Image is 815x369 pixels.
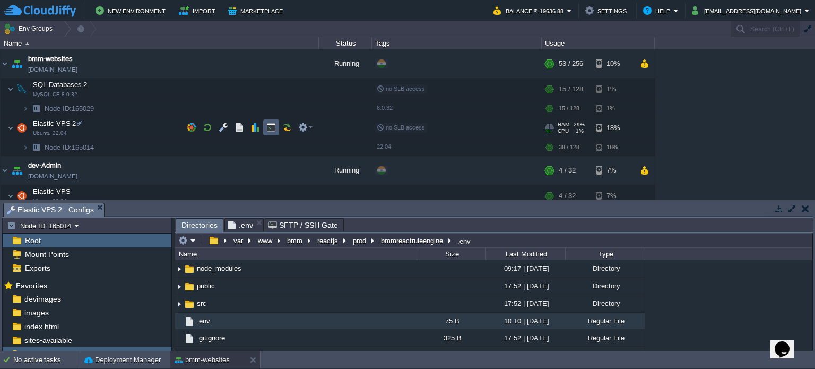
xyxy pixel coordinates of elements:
span: devimages [22,294,63,304]
span: Favorites [14,281,49,290]
li: /var/www/bmm/reactjs/prod/bmmreactruleengine/.env [224,218,264,231]
img: AMDAwAAAACH5BAEAAAAALAAAAAABAAEAAAICRAEAOw== [184,298,195,310]
a: Elastic VPS 2Ubuntu 22.04 [32,119,77,127]
img: AMDAwAAAACH5BAEAAAAALAAAAAABAAEAAAICRAEAOw== [175,296,184,312]
a: Elastic VPSUbuntu 22.04 [32,187,72,195]
div: 10:10 | [DATE] [485,313,565,329]
button: reactjs [316,236,341,245]
img: AMDAwAAAACH5BAEAAAAALAAAAAABAAEAAAICRAEAOw== [184,281,195,293]
span: CPU [558,128,569,134]
div: Running [319,49,372,78]
span: no SLB access [377,85,425,92]
a: .env [195,316,212,325]
span: Ubuntu 22.04 [33,198,67,204]
a: index.html [22,322,60,331]
span: [DOMAIN_NAME] [28,64,77,75]
span: MySQL CE 8.0.32 [33,91,77,98]
img: AMDAwAAAACH5BAEAAAAALAAAAAABAAEAAAICRAEAOw== [29,139,44,156]
div: Name [1,37,318,49]
span: 29% [574,122,585,128]
button: bmm [285,236,305,245]
img: AMDAwAAAACH5BAEAAAAALAAAAAABAAEAAAICRAEAOw== [7,117,14,139]
div: 75 B [417,313,485,329]
img: AMDAwAAAACH5BAEAAAAALAAAAAABAAEAAAICRAEAOw== [29,100,44,117]
div: Directory [565,295,645,312]
button: New Environment [96,4,169,17]
a: images [22,308,50,317]
iframe: chat widget [770,327,804,358]
div: 18% [596,117,630,139]
span: [DOMAIN_NAME] [28,171,77,182]
img: AMDAwAAAACH5BAEAAAAALAAAAAABAAEAAAICRAEAOw== [175,278,184,295]
img: AMDAwAAAACH5BAEAAAAALAAAAAABAAEAAAICRAEAOw== [175,330,184,346]
button: Balance ₹-19636.88 [493,4,567,17]
span: Elastic VPS 2 : Configs [7,203,94,217]
div: Regular File [565,330,645,346]
button: Node ID: 165014 [7,221,74,230]
img: AMDAwAAAACH5BAEAAAAALAAAAAABAAEAAAICRAEAOw== [14,117,29,139]
span: SFTP / SSH Gate [268,219,338,231]
span: dev-Admin [28,160,61,171]
span: Elastic VPS 2 [32,119,77,128]
a: node_modules [195,264,243,273]
img: AMDAwAAAACH5BAEAAAAALAAAAAABAAEAAAICRAEAOw== [14,79,29,100]
button: Settings [585,4,630,17]
a: src [195,299,208,308]
a: Mount Points [23,250,71,259]
div: 17:52 | [DATE] [485,347,565,363]
div: 96 B [417,347,485,363]
button: bmmreactruleengine [379,236,446,245]
span: Elastic VPS [32,187,72,196]
div: 4 / 32 [559,156,576,185]
span: .gitignore [195,333,227,342]
img: AMDAwAAAACH5BAEAAAAALAAAAAABAAEAAAICRAEAOw== [10,156,24,185]
button: [EMAIL_ADDRESS][DOMAIN_NAME] [692,4,804,17]
div: Regular File [565,313,645,329]
img: AMDAwAAAACH5BAEAAAAALAAAAAABAAEAAAICRAEAOw== [175,347,184,363]
div: 15 / 128 [559,100,579,117]
div: 17:52 | [DATE] [485,330,565,346]
input: Click to enter the path [175,233,812,248]
div: Name [176,248,417,260]
a: public [195,281,216,290]
div: Status [319,37,371,49]
span: SQL Databases 2 [32,80,89,89]
div: Usage [542,37,654,49]
span: Root [23,236,42,245]
span: 1% [573,128,584,134]
div: Size [418,248,485,260]
span: 165029 [44,104,96,113]
div: 17:52 | [DATE] [485,295,565,312]
img: AMDAwAAAACH5BAEAAAAALAAAAAABAAEAAAICRAEAOw== [184,316,195,328]
button: Help [643,4,673,17]
img: AMDAwAAAACH5BAEAAAAALAAAAAABAAEAAAICRAEAOw== [10,49,24,78]
div: No active tasks [13,351,80,368]
img: CloudJiffy [4,4,76,18]
div: Type [566,248,645,260]
a: sites-available [22,336,74,345]
button: Import [179,4,219,17]
img: AMDAwAAAACH5BAEAAAAALAAAAAABAAEAAAICRAEAOw== [14,185,29,207]
button: www [256,236,275,245]
div: 10% [596,49,630,78]
div: Directory [565,260,645,277]
div: 1% [596,100,630,117]
div: 53 / 256 [559,49,583,78]
div: 7% [596,185,630,207]
img: AMDAwAAAACH5BAEAAAAALAAAAAABAAEAAAICRAEAOw== [22,100,29,117]
span: Node ID: [45,105,72,113]
span: RAM [558,122,569,128]
div: 7% [596,156,630,185]
div: 325 B [417,330,485,346]
a: Node ID:165029 [44,104,96,113]
div: Running [319,156,372,185]
a: Node ID:165014 [44,143,96,152]
div: 18% [596,139,630,156]
a: Exports [23,263,52,273]
div: 17:52 | [DATE] [485,278,565,294]
img: AMDAwAAAACH5BAEAAAAALAAAAAABAAEAAAICRAEAOw== [175,261,184,277]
